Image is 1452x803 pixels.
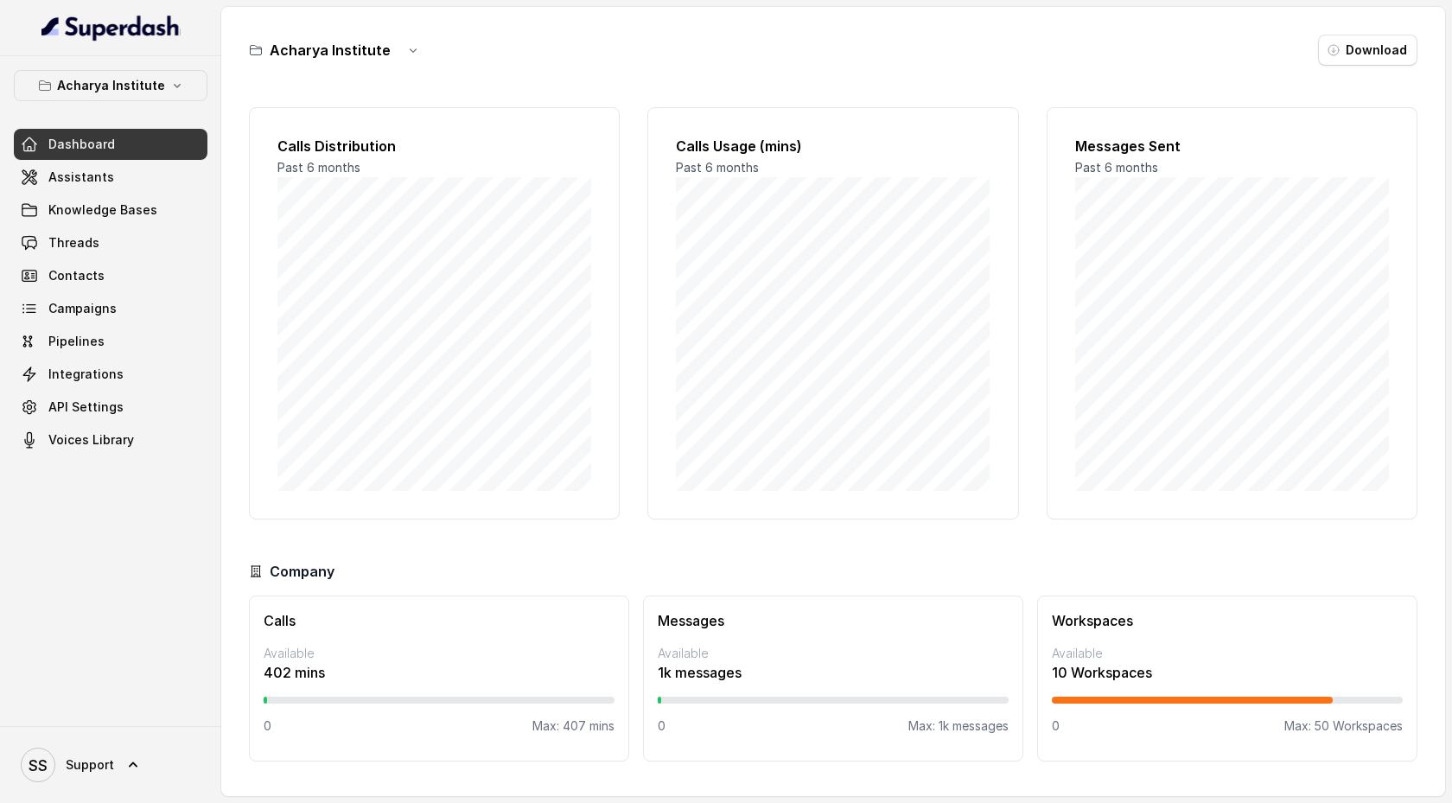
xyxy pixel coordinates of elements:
[66,756,114,774] span: Support
[908,717,1009,735] p: Max: 1k messages
[658,610,1009,631] h3: Messages
[48,333,105,350] span: Pipelines
[658,717,665,735] p: 0
[14,326,207,357] a: Pipelines
[14,741,207,789] a: Support
[264,662,615,683] p: 402 mins
[14,162,207,193] a: Assistants
[14,70,207,101] button: Acharya Institute
[264,645,615,662] p: Available
[1052,645,1403,662] p: Available
[14,260,207,291] a: Contacts
[658,662,1009,683] p: 1k messages
[14,392,207,423] a: API Settings
[277,160,360,175] span: Past 6 months
[676,136,990,156] h2: Calls Usage (mins)
[277,136,591,156] h2: Calls Distribution
[532,717,615,735] p: Max: 407 mins
[48,300,117,317] span: Campaigns
[29,756,48,774] text: SS
[57,75,165,96] p: Acharya Institute
[48,431,134,449] span: Voices Library
[1075,136,1389,156] h2: Messages Sent
[1284,717,1403,735] p: Max: 50 Workspaces
[48,234,99,252] span: Threads
[48,169,114,186] span: Assistants
[48,136,115,153] span: Dashboard
[270,561,334,582] h3: Company
[41,14,181,41] img: light.svg
[14,293,207,324] a: Campaigns
[1052,662,1403,683] p: 10 Workspaces
[264,717,271,735] p: 0
[14,227,207,258] a: Threads
[48,398,124,416] span: API Settings
[48,201,157,219] span: Knowledge Bases
[658,645,1009,662] p: Available
[270,40,391,61] h3: Acharya Institute
[1052,610,1403,631] h3: Workspaces
[14,129,207,160] a: Dashboard
[1052,717,1060,735] p: 0
[48,267,105,284] span: Contacts
[676,160,759,175] span: Past 6 months
[1075,160,1158,175] span: Past 6 months
[1318,35,1417,66] button: Download
[48,366,124,383] span: Integrations
[14,359,207,390] a: Integrations
[14,424,207,456] a: Voices Library
[264,610,615,631] h3: Calls
[14,194,207,226] a: Knowledge Bases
